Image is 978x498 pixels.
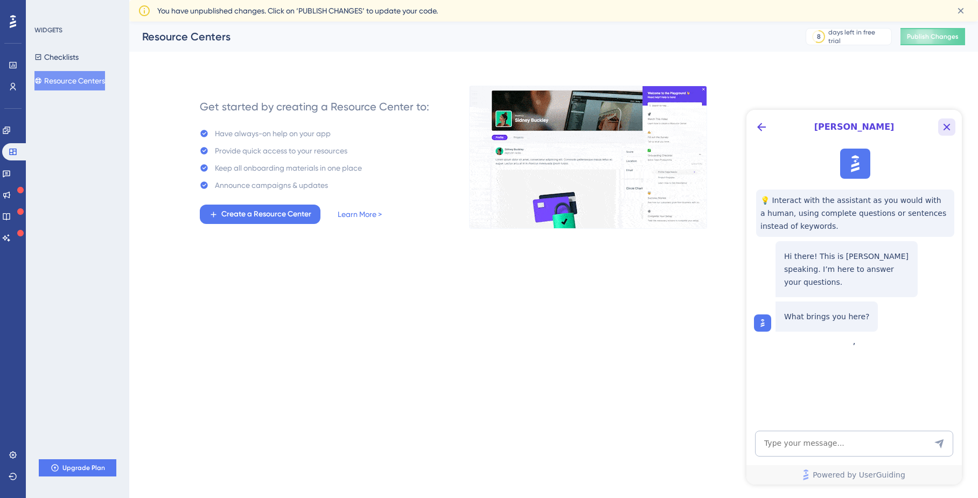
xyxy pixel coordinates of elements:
[142,29,779,44] div: Resource Centers
[338,208,382,221] a: Learn More >
[221,208,311,221] span: Create a Resource Center
[469,86,707,229] img: 0356d1974f90e2cc51a660023af54dec.gif
[907,32,959,41] span: Publish Changes
[200,99,429,114] div: Get started by creating a Resource Center to:
[215,127,331,140] div: Have always-on help on your app
[817,32,821,41] div: 8
[900,28,965,45] button: Publish Changes
[157,4,438,17] span: You have unpublished changes. Click on ‘PUBLISH CHANGES’ to update your code.
[39,459,116,476] button: Upgrade Plan
[746,110,962,485] iframe: UserGuiding AI Assistant
[828,28,888,45] div: days left in free trial
[200,205,320,224] button: Create a Resource Center
[62,464,105,472] span: Upgrade Plan
[215,144,347,157] div: Provide quick access to your resources
[215,179,328,192] div: Announce campaigns & updates
[215,162,362,174] div: Keep all onboarding materials in one place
